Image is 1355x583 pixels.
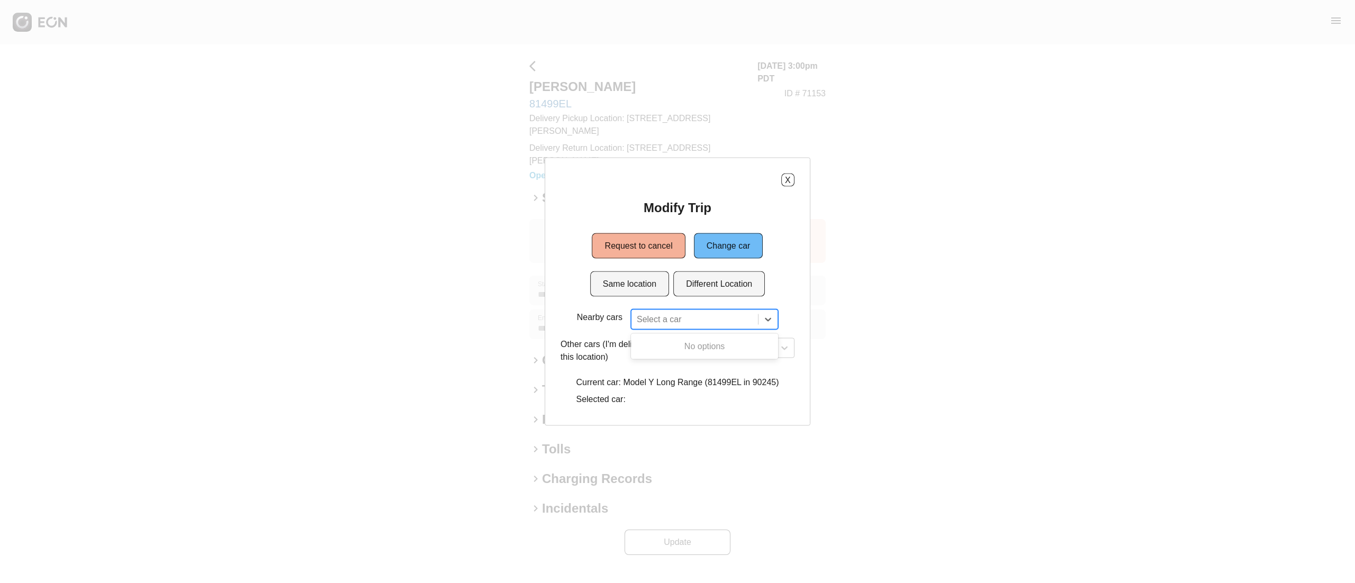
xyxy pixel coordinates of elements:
[631,336,778,357] div: No options
[694,233,763,259] button: Change car
[592,233,685,259] button: Request to cancel
[781,174,794,187] button: X
[576,376,779,389] p: Current car: Model Y Long Range (81499EL in 90245)
[590,271,669,297] button: Same location
[673,271,765,297] button: Different Location
[561,338,672,363] p: Other cars (I'm delivering to this location)
[644,199,711,216] h2: Modify Trip
[577,311,622,324] p: Nearby cars
[576,393,779,406] p: Selected car:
